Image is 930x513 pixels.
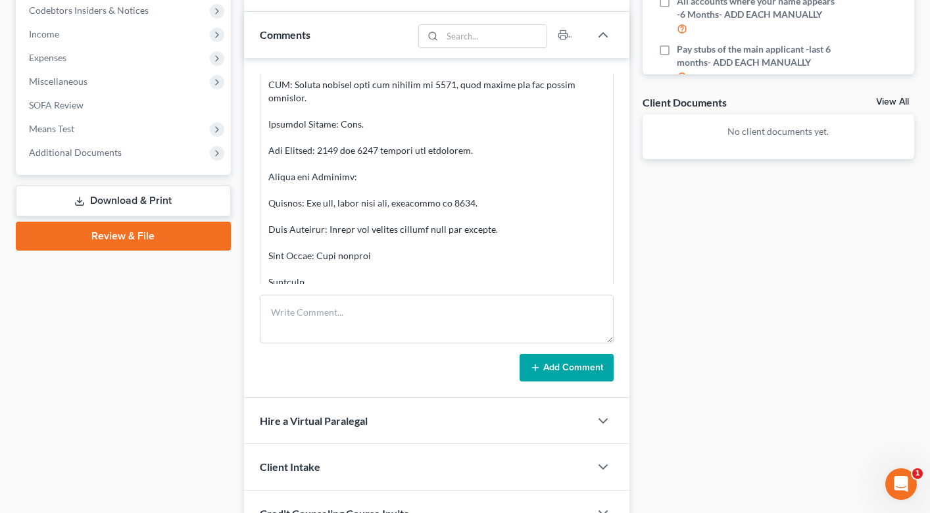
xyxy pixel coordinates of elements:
button: Add Comment [520,354,614,381]
input: Search... [442,25,547,47]
a: Review & File [16,222,231,251]
span: Means Test [29,123,74,134]
span: Codebtors Insiders & Notices [29,5,149,16]
span: SOFA Review [29,99,84,110]
div: Client Documents [643,95,727,109]
span: Comments [260,28,310,41]
span: 1 [912,468,923,479]
iframe: Intercom live chat [885,468,917,500]
span: Additional Documents [29,147,122,158]
span: Hire a Virtual Paralegal [260,414,368,427]
p: No client documents yet. [653,125,904,138]
span: Income [29,28,59,39]
span: Client Intake [260,460,320,473]
span: Pay stubs of the main applicant -last 6 months- ADD EACH MANUALLY [677,43,835,69]
a: Download & Print [16,185,231,216]
a: SOFA Review [18,93,231,117]
a: View All [876,97,909,107]
span: Expenses [29,52,66,63]
span: Miscellaneous [29,76,87,87]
